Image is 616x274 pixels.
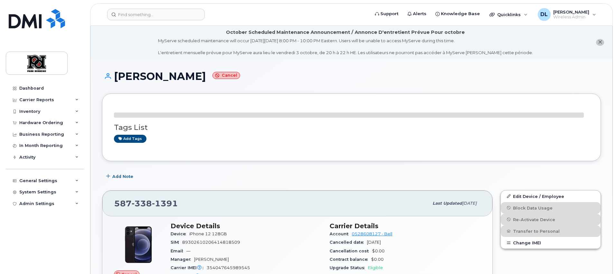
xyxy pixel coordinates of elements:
span: $0.00 [372,249,385,253]
h1: [PERSON_NAME] [102,71,601,82]
button: Transfer to Personal [501,225,601,237]
a: Add tags [114,135,146,143]
span: Cancelled date [330,240,367,245]
span: Eligible [368,265,383,270]
span: 89302610206414818509 [182,240,240,245]
iframe: Messenger Launcher [588,246,611,269]
span: Email [171,249,186,253]
button: close notification [596,39,604,46]
span: [DATE] [462,201,477,206]
button: Change IMEI [501,237,601,249]
span: Upgrade Status [330,265,368,270]
span: [PERSON_NAME] [194,257,229,262]
div: MyServe scheduled maintenance will occur [DATE][DATE] 8:00 PM - 10:00 PM Eastern. Users will be u... [158,38,533,56]
span: 338 [132,199,152,208]
span: 1391 [152,199,178,208]
span: Account [330,231,352,236]
span: SIM [171,240,182,245]
span: — [186,249,191,253]
span: Add Note [112,173,133,180]
span: Carrier IMEI [171,265,207,270]
span: Last updated [433,201,462,206]
img: iPhone_12.jpg [119,225,158,264]
span: Manager [171,257,194,262]
small: Cancel [212,72,240,79]
button: Block Data Usage [501,202,601,214]
h3: Carrier Details [330,222,481,230]
h3: Device Details [171,222,322,230]
span: Contract balance [330,257,371,262]
div: October Scheduled Maintenance Announcement / Annonce D'entretient Prévue Pour octobre [226,29,465,36]
span: Cancellation cost [330,249,372,253]
span: iPhone 12 128GB [189,231,227,236]
a: Edit Device / Employee [501,191,601,202]
a: 0528608127 - Bell [352,231,392,236]
span: $0.00 [371,257,384,262]
span: Re-Activate Device [513,217,555,222]
span: Device [171,231,189,236]
span: 354047645989545 [207,265,250,270]
button: Re-Activate Device [501,214,601,225]
h3: Tags List [114,123,589,132]
span: [DATE] [367,240,381,245]
span: 587 [114,199,178,208]
button: Add Note [102,171,139,182]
